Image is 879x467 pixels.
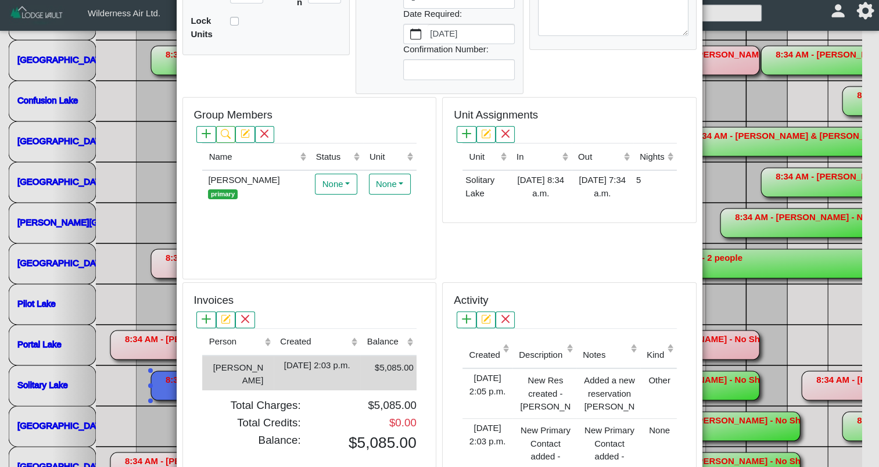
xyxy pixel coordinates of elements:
[315,174,357,195] button: None
[454,294,488,307] h5: Activity
[579,372,637,415] div: Added a new reservation [PERSON_NAME] arriving [DATE][DATE] for 5 nights
[643,422,673,437] div: None
[193,109,272,122] h5: Group Members
[235,311,254,328] button: x
[462,314,471,324] svg: plus
[640,150,665,164] div: Nights
[209,150,297,164] div: Name
[513,174,569,200] div: [DATE] 8:34 a.m.
[465,372,510,398] div: [DATE] 2:05 p.m.
[221,129,230,138] svg: search
[501,129,510,138] svg: x
[633,170,677,203] td: 5
[519,349,564,362] div: Description
[260,129,269,138] svg: x
[647,349,664,362] div: Kind
[404,24,428,44] button: calendar
[481,314,490,324] svg: pencil square
[363,359,413,375] div: $5,085.00
[205,359,263,387] div: [PERSON_NAME]
[280,335,348,349] div: Created
[202,314,211,324] svg: plus
[410,28,421,39] svg: calendar
[643,372,673,387] div: Other
[196,311,216,328] button: plus
[515,372,573,415] div: New Res created - [PERSON_NAME]
[205,174,306,200] div: [PERSON_NAME]
[583,349,628,362] div: Notes
[428,24,514,44] label: [DATE]
[462,129,471,138] svg: plus
[235,126,254,143] button: pencil square
[476,311,496,328] button: pencil square
[578,150,621,164] div: Out
[469,349,500,362] div: Created
[209,335,261,349] div: Person
[216,126,235,143] button: search
[469,150,497,164] div: Unit
[202,399,300,412] h5: Total Charges:
[369,174,411,195] button: None
[516,150,559,164] div: In
[579,422,637,465] div: New Primary Contact added - [PERSON_NAME]
[403,9,515,19] h6: Date Required:
[202,416,300,430] h5: Total Credits:
[476,126,496,143] button: pencil square
[367,335,404,349] div: Balance
[457,311,476,328] button: plus
[515,422,573,465] div: New Primary Contact added - [PERSON_NAME]
[241,314,250,324] svg: x
[481,129,490,138] svg: pencil square
[221,314,230,324] svg: pencil square
[575,174,630,200] div: [DATE] 7:34 a.m.
[462,170,510,203] td: Solitary Lake
[496,126,515,143] button: x
[216,311,235,328] button: pencil square
[369,150,404,164] div: Unit
[457,126,476,143] button: plus
[277,359,357,372] div: [DATE] 2:03 p.m.
[196,126,216,143] button: plus
[318,434,417,452] h3: $5,085.00
[202,434,300,447] h5: Balance:
[255,126,274,143] button: x
[316,150,351,164] div: Status
[676,368,728,419] td: info@great-fishing.c
[202,129,211,138] svg: plus
[318,416,417,430] h5: $0.00
[193,294,234,307] h5: Invoices
[501,314,510,324] svg: x
[496,311,515,328] button: x
[318,399,417,412] h5: $5,085.00
[241,129,250,138] svg: pencil square
[191,16,213,39] b: Lock Units
[403,44,515,55] h6: Confirmation Number:
[454,109,538,122] h5: Unit Assignments
[465,422,510,448] div: [DATE] 2:03 p.m.
[208,189,237,199] span: primary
